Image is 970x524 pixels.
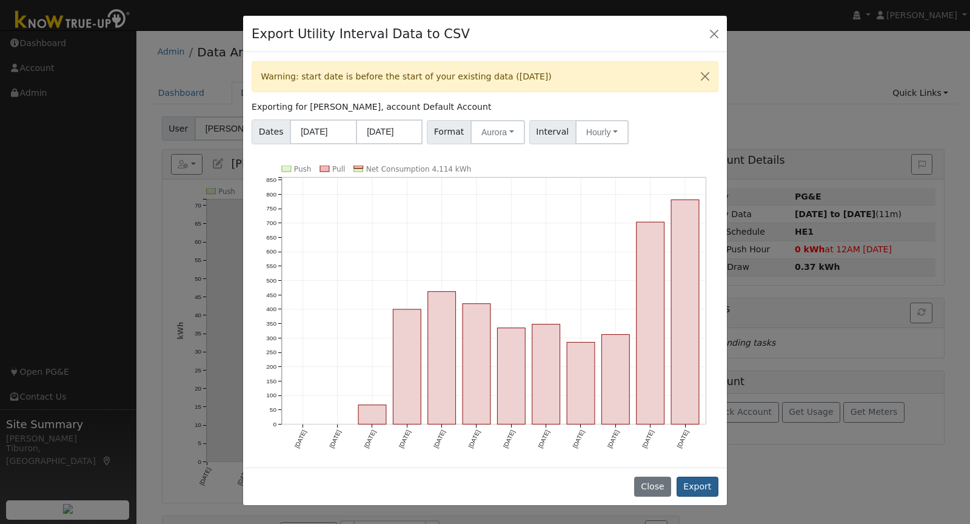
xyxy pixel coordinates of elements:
[532,324,560,425] rect: onclick=""
[266,277,276,284] text: 500
[529,120,576,144] span: Interval
[266,191,276,198] text: 800
[463,304,490,425] rect: onclick=""
[467,429,481,449] text: [DATE]
[470,120,525,144] button: Aurora
[266,292,276,298] text: 450
[537,429,551,449] text: [DATE]
[575,120,629,144] button: Hourly
[273,421,276,428] text: 0
[366,165,472,173] text: Net Consumption 4,114 kWh
[692,62,718,92] button: Close
[266,263,276,269] text: 550
[266,392,276,399] text: 100
[676,429,690,449] text: [DATE]
[358,405,386,425] rect: onclick=""
[567,343,595,425] rect: onclick=""
[677,477,718,497] button: Export
[252,61,718,92] div: Warning: start date is before the start of your existing data ([DATE])
[252,101,491,113] label: Exporting for [PERSON_NAME], account Default Account
[266,335,276,341] text: 300
[266,206,276,212] text: 750
[294,165,312,173] text: Push
[266,234,276,241] text: 650
[641,429,655,449] text: [DATE]
[498,328,526,425] rect: onclick=""
[572,429,586,449] text: [DATE]
[706,25,723,42] button: Close
[270,406,277,413] text: 50
[329,429,343,449] text: [DATE]
[252,119,290,144] span: Dates
[428,292,456,425] rect: onclick=""
[266,349,276,356] text: 250
[332,165,345,173] text: Pull
[266,363,276,370] text: 200
[606,429,620,449] text: [DATE]
[502,429,516,449] text: [DATE]
[433,429,447,449] text: [DATE]
[252,24,470,44] h4: Export Utility Interval Data to CSV
[266,320,276,327] text: 350
[266,176,276,183] text: 850
[266,378,276,385] text: 150
[634,477,671,497] button: Close
[266,220,276,226] text: 700
[427,120,471,144] span: Format
[363,429,377,449] text: [DATE]
[293,429,307,449] text: [DATE]
[393,309,421,424] rect: onclick=""
[602,335,630,425] rect: onclick=""
[637,222,664,424] rect: onclick=""
[266,249,276,255] text: 600
[266,306,276,312] text: 400
[398,429,412,449] text: [DATE]
[672,200,700,425] rect: onclick=""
